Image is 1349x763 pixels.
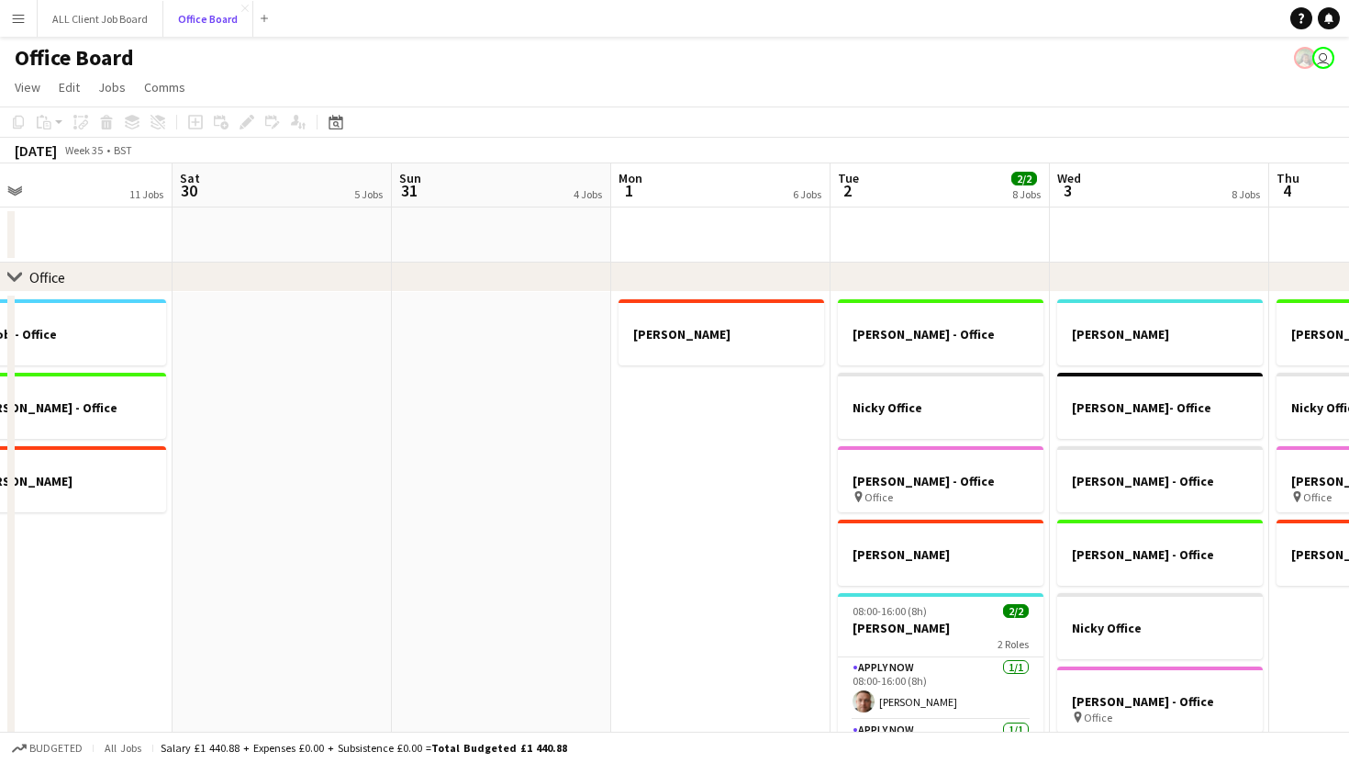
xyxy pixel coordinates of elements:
h3: [PERSON_NAME]- Office [1057,399,1263,416]
a: Comms [137,75,193,99]
span: Budgeted [29,742,83,755]
app-job-card: [PERSON_NAME] - Office Office [838,446,1043,512]
app-card-role: APPLY NOW1/108:00-16:00 (8h)[PERSON_NAME] [838,657,1043,720]
span: 2/2 [1011,172,1037,185]
a: Edit [51,75,87,99]
app-user-avatar: Sarah Lawani [1294,47,1316,69]
div: 5 Jobs [354,187,383,201]
span: 2 [835,180,859,201]
span: Tue [838,170,859,186]
span: 2/2 [1003,604,1029,618]
span: All jobs [101,741,145,755]
span: Jobs [98,79,126,95]
h1: Office Board [15,44,134,72]
span: 3 [1054,180,1081,201]
span: 30 [177,180,200,201]
span: Office [1303,490,1332,504]
span: Sun [399,170,421,186]
div: 8 Jobs [1232,187,1260,201]
h3: Nicky Office [838,399,1043,416]
h3: Nicky Office [1057,620,1263,636]
app-job-card: [PERSON_NAME] [619,299,824,365]
app-job-card: Nicky Office [1057,593,1263,659]
span: Total Budgeted £1 440.88 [431,741,567,755]
button: ALL Client Job Board [38,1,163,37]
div: 4 Jobs [574,187,602,201]
span: View [15,79,40,95]
button: Budgeted [9,738,85,758]
app-job-card: [PERSON_NAME] [1057,299,1263,365]
div: Salary £1 440.88 + Expenses £0.00 + Subsistence £0.00 = [161,741,567,755]
h3: [PERSON_NAME] - Office [1057,693,1263,710]
app-job-card: [PERSON_NAME] [838,520,1043,586]
span: Mon [619,170,642,186]
app-job-card: [PERSON_NAME] - Office Office [1057,667,1263,733]
span: Office [1084,711,1112,724]
app-job-card: [PERSON_NAME] - Office [1057,446,1263,512]
span: 4 [1274,180,1299,201]
a: Jobs [91,75,133,99]
div: 6 Jobs [793,187,821,201]
button: Office Board [163,1,253,37]
div: 11 Jobs [129,187,163,201]
app-job-card: [PERSON_NAME] - Office [1057,520,1263,586]
h3: [PERSON_NAME] [619,326,824,342]
span: Comms [144,79,185,95]
h3: [PERSON_NAME] - Office [838,326,1043,342]
span: 1 [616,180,642,201]
a: View [7,75,48,99]
span: Wed [1057,170,1081,186]
app-job-card: [PERSON_NAME]- Office [1057,373,1263,439]
div: Office [29,268,65,286]
span: 2 Roles [998,637,1029,651]
span: 31 [396,180,421,201]
h3: [PERSON_NAME] [838,620,1043,636]
div: 8 Jobs [1012,187,1041,201]
h3: [PERSON_NAME] [838,546,1043,563]
span: Edit [59,79,80,95]
app-job-card: Nicky Office [838,373,1043,439]
app-user-avatar: Finance Team [1312,47,1334,69]
span: Week 35 [61,143,106,157]
span: Sat [180,170,200,186]
app-job-card: [PERSON_NAME] - Office [838,299,1043,365]
div: BST [114,143,132,157]
h3: [PERSON_NAME] - Office [838,473,1043,489]
span: 08:00-16:00 (8h) [853,604,927,618]
span: Office [864,490,893,504]
h3: [PERSON_NAME] [1057,326,1263,342]
span: Thu [1277,170,1299,186]
h3: [PERSON_NAME] - Office [1057,473,1263,489]
h3: [PERSON_NAME] - Office [1057,546,1263,563]
div: [DATE] [15,141,57,160]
